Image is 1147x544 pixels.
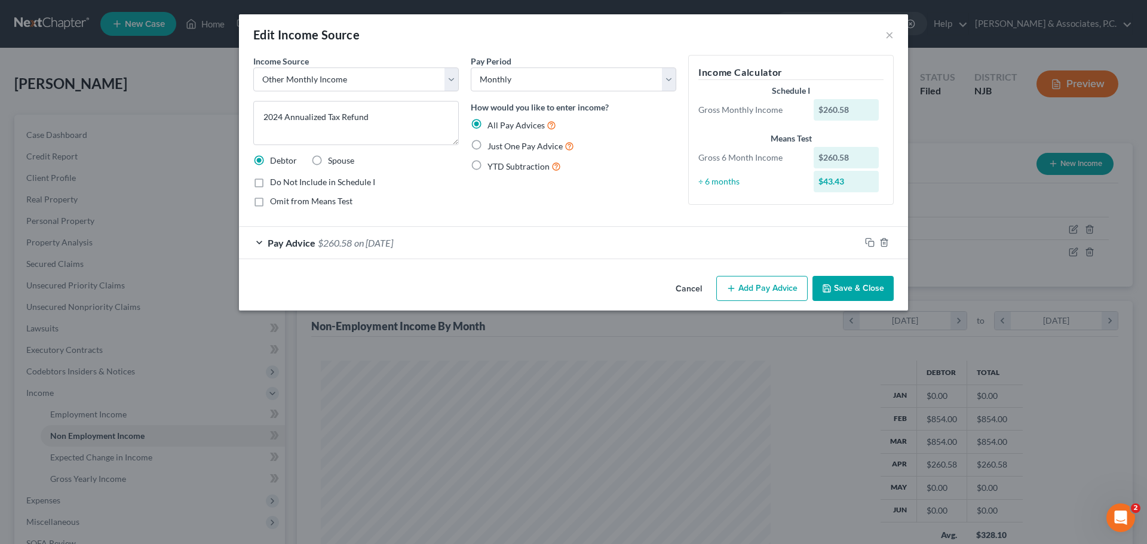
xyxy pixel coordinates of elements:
[471,101,609,113] label: How would you like to enter income?
[692,104,808,116] div: Gross Monthly Income
[270,177,375,187] span: Do Not Include in Schedule I
[1106,503,1135,532] iframe: Intercom live chat
[471,55,511,67] label: Pay Period
[487,120,545,130] span: All Pay Advices
[268,237,315,248] span: Pay Advice
[318,237,352,248] span: $260.58
[328,155,354,165] span: Spouse
[666,277,711,301] button: Cancel
[270,196,352,206] span: Omit from Means Test
[253,26,360,43] div: Edit Income Source
[814,147,879,168] div: $260.58
[354,237,393,248] span: on [DATE]
[716,276,808,301] button: Add Pay Advice
[814,171,879,192] div: $43.43
[698,65,884,80] h5: Income Calculator
[487,161,550,171] span: YTD Subtraction
[885,27,894,42] button: ×
[812,276,894,301] button: Save & Close
[270,155,297,165] span: Debtor
[814,99,879,121] div: $260.58
[253,56,309,66] span: Income Source
[487,141,563,151] span: Just One Pay Advice
[698,133,884,145] div: Means Test
[692,152,808,164] div: Gross 6 Month Income
[692,176,808,188] div: ÷ 6 months
[698,85,884,97] div: Schedule I
[1131,503,1140,513] span: 2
